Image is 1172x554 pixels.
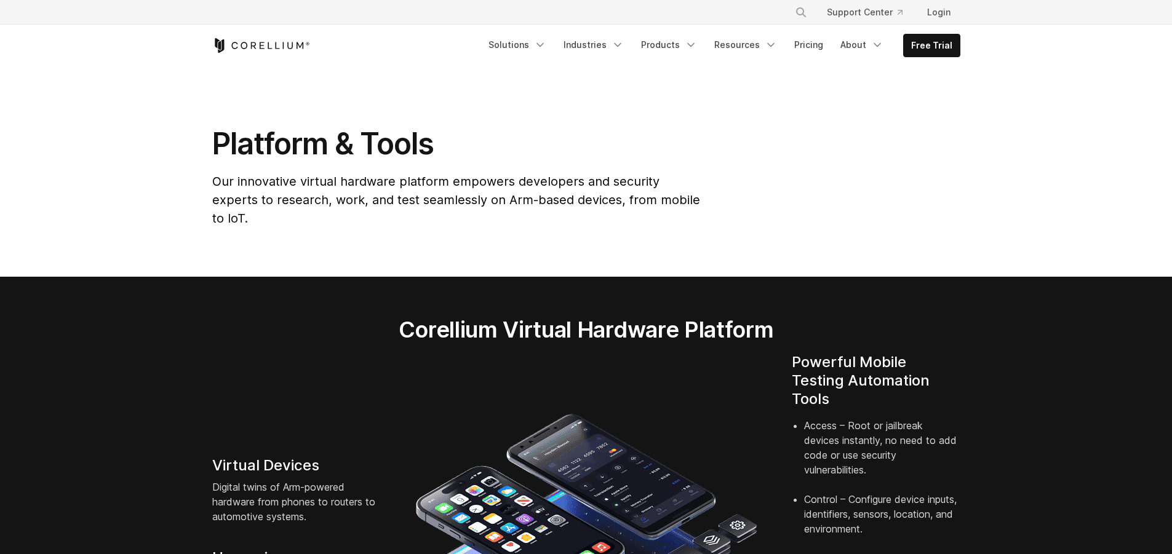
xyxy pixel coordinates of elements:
div: Navigation Menu [481,34,960,57]
a: Products [634,34,704,56]
a: Corellium Home [212,38,310,53]
a: Pricing [787,34,831,56]
span: Our innovative virtual hardware platform empowers developers and security experts to research, wo... [212,174,700,226]
li: Access – Root or jailbreak devices instantly, no need to add code or use security vulnerabilities. [804,418,960,492]
h1: Platform & Tools [212,125,703,162]
h4: Powerful Mobile Testing Automation Tools [792,353,960,408]
a: Solutions [481,34,554,56]
a: Industries [556,34,631,56]
h4: Virtual Devices [212,456,381,475]
a: Login [917,1,960,23]
a: About [833,34,891,56]
p: Digital twins of Arm-powered hardware from phones to routers to automotive systems. [212,480,381,524]
h2: Corellium Virtual Hardware Platform [341,316,831,343]
button: Search [790,1,812,23]
div: Navigation Menu [780,1,960,23]
a: Support Center [817,1,912,23]
a: Free Trial [904,34,960,57]
li: Control – Configure device inputs, identifiers, sensors, location, and environment. [804,492,960,551]
a: Resources [707,34,784,56]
